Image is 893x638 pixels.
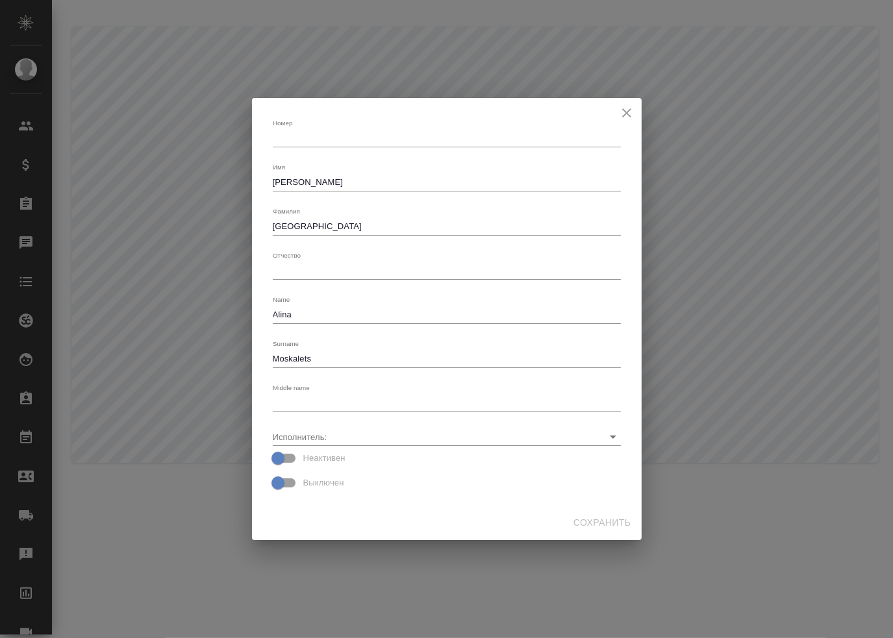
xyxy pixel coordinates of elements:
[303,476,344,489] span: Выключен
[273,164,285,171] label: Имя
[604,428,622,446] button: Open
[273,297,290,303] label: Name
[303,452,346,465] span: Неактивен
[273,221,621,231] textarea: [GEOGRAPHIC_DATA]
[273,385,310,391] label: Middle name
[273,341,299,347] label: Surname
[617,103,636,123] button: close
[273,177,621,187] textarea: [PERSON_NAME]
[273,208,300,215] label: Фамилия
[273,310,621,319] textarea: Alina
[273,354,621,363] textarea: Moskalets
[273,252,301,259] label: Отчество
[273,120,292,127] label: Номер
